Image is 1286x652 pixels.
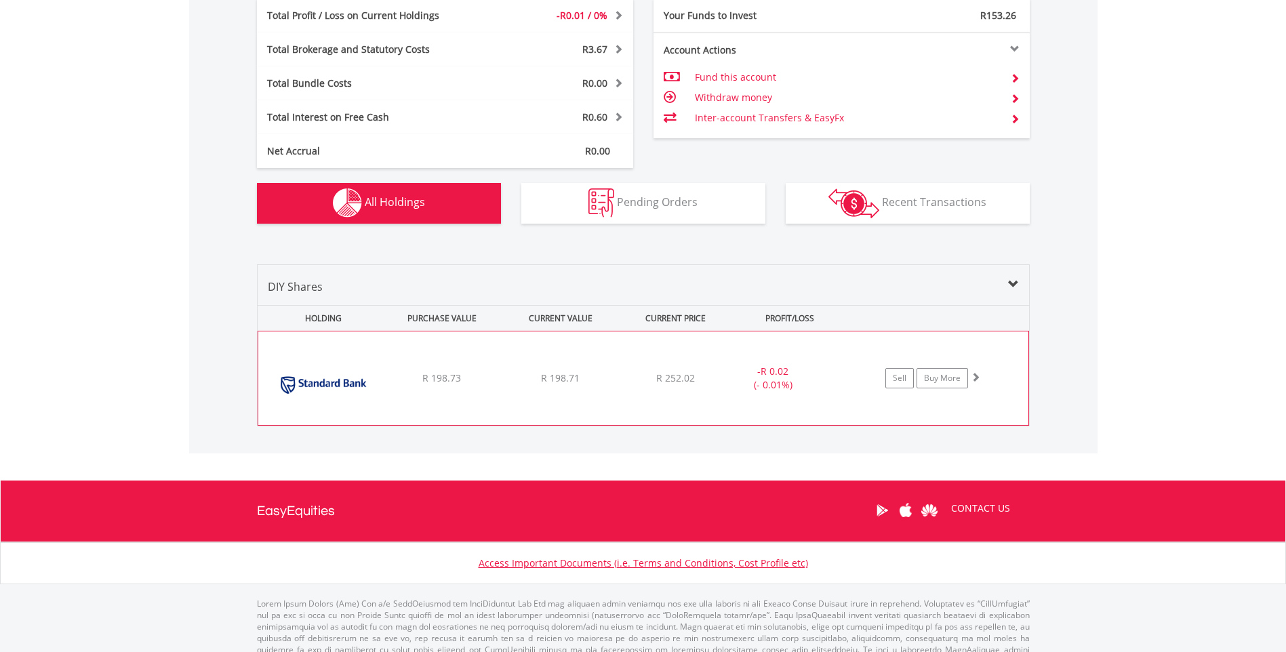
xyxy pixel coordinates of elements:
[257,77,477,90] div: Total Bundle Costs
[654,43,842,57] div: Account Actions
[942,489,1020,527] a: CONTACT US
[786,183,1030,224] button: Recent Transactions
[503,306,619,331] div: CURRENT VALUE
[422,371,461,384] span: R 198.73
[695,67,999,87] td: Fund this account
[894,489,918,531] a: Apple
[828,188,879,218] img: transactions-zar-wht.png
[621,306,729,331] div: CURRENT PRICE
[588,188,614,218] img: pending_instructions-wht.png
[582,43,607,56] span: R3.67
[870,489,894,531] a: Google Play
[557,9,607,22] span: -R0.01 / 0%
[257,43,477,56] div: Total Brokerage and Statutory Costs
[333,188,362,218] img: holdings-wht.png
[617,195,698,209] span: Pending Orders
[722,365,824,392] div: - (- 0.01%)
[885,368,914,388] a: Sell
[732,306,848,331] div: PROFIT/LOSS
[257,110,477,124] div: Total Interest on Free Cash
[695,87,999,108] td: Withdraw money
[980,9,1016,22] span: R153.26
[582,77,607,89] span: R0.00
[761,365,788,378] span: R 0.02
[265,348,382,422] img: EQU.ZA.SBK.png
[917,368,968,388] a: Buy More
[479,556,808,569] a: Access Important Documents (i.e. Terms and Conditions, Cost Profile etc)
[582,110,607,123] span: R0.60
[257,183,501,224] button: All Holdings
[695,108,999,128] td: Inter-account Transfers & EasyFx
[257,144,477,158] div: Net Accrual
[656,371,695,384] span: R 252.02
[257,481,335,542] a: EasyEquities
[521,183,765,224] button: Pending Orders
[257,9,477,22] div: Total Profit / Loss on Current Holdings
[585,144,610,157] span: R0.00
[365,195,425,209] span: All Holdings
[654,9,842,22] div: Your Funds to Invest
[384,306,500,331] div: PURCHASE VALUE
[882,195,986,209] span: Recent Transactions
[541,371,580,384] span: R 198.71
[268,279,323,294] span: DIY Shares
[258,306,382,331] div: HOLDING
[918,489,942,531] a: Huawei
